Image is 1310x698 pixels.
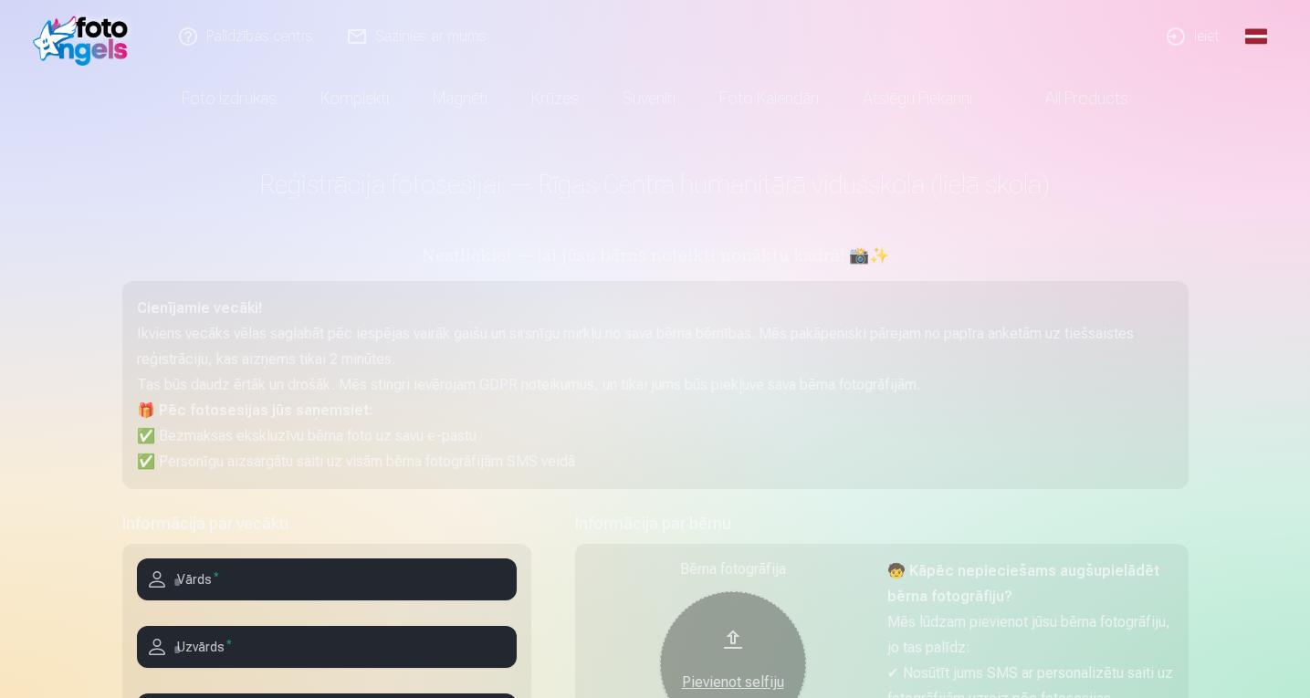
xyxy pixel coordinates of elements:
p: Ikviens vecāks vēlas saglabāt pēc iespējas vairāk gaišu un sirsnīgu mirkļu no sava bērna bērnības... [137,321,1174,372]
a: Suvenīri [601,73,697,124]
h1: Reģistrācija fotosesijai — Rīgas Centra humanitārā vidusskola (lielā skola) [122,168,1189,201]
p: ✅ Bezmaksas ekskluzīvu bērna foto uz savu e-pastu [137,423,1174,449]
strong: 🎁 Pēc fotosesijas jūs saņemsiet: [137,401,372,419]
img: /fa1 [33,7,138,66]
a: Foto kalendāri [697,73,841,124]
a: Komplekti [299,73,411,124]
h5: Informācija par bērnu [575,511,1189,537]
a: Foto izdrukas [160,73,299,124]
a: Krūzes [509,73,601,124]
a: All products [994,73,1150,124]
p: Mēs lūdzam pievienot jūsu bērna fotogrāfiju, jo tas palīdz: [887,609,1174,661]
p: Tas būs daudz ērtāk un drošāk. Mēs stingri ievērojam GDPR noteikumus, un tikai jums būs piekļuve ... [137,372,1174,398]
strong: 🧒 Kāpēc nepieciešams augšupielādēt bērna fotogrāfiju? [887,562,1159,605]
a: Magnēti [411,73,509,124]
div: Pievienot selfiju [678,672,788,693]
p: ✅ Personīgu aizsargātu saiti uz visām bērna fotogrāfijām SMS veidā [137,449,1174,474]
strong: Cienījamie vecāki! [137,299,262,317]
h5: Informācija par vecāku [122,511,531,537]
div: Bērna fotogrāfija [590,558,876,580]
h5: Neatliekiet — lai jūsu bērns noteikti nonāktu kadrā! 📸✨ [122,245,1189,270]
a: Atslēgu piekariņi [841,73,994,124]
